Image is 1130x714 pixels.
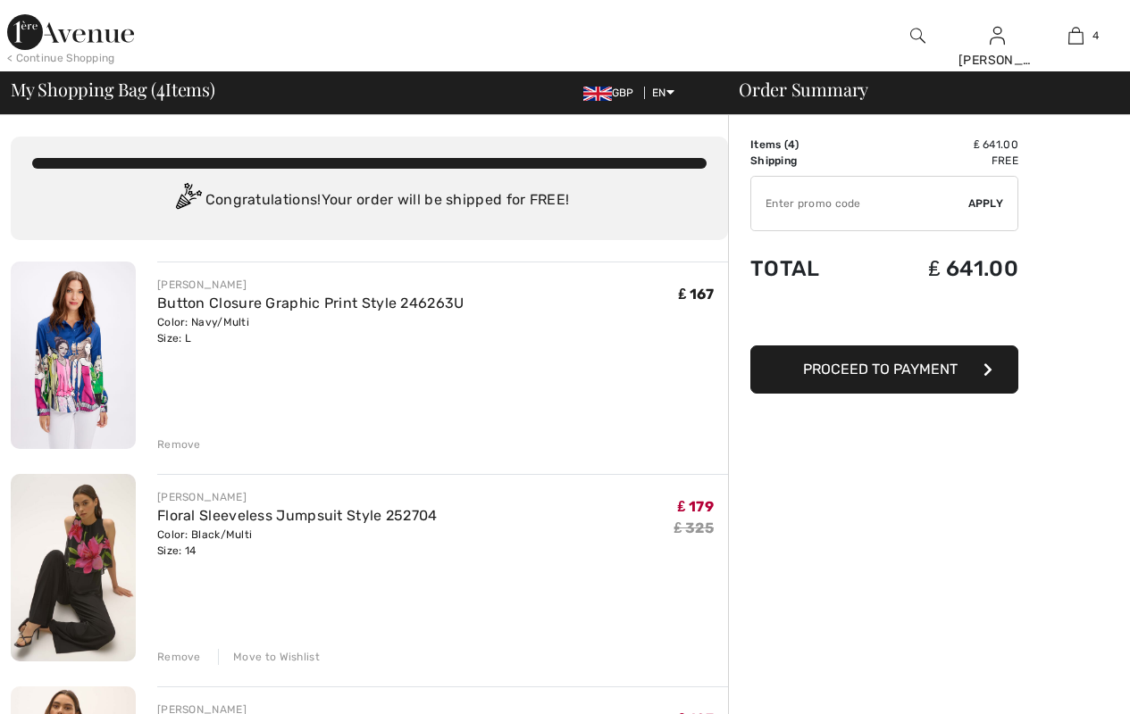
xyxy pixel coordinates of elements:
[218,649,320,665] div: Move to Wishlist
[910,25,925,46] img: search the website
[157,527,438,559] div: Color: Black/Multi Size: 14
[11,262,136,449] img: Button Closure Graphic Print Style 246263U
[156,76,165,99] span: 4
[157,489,438,505] div: [PERSON_NAME]
[788,138,795,151] span: 4
[7,50,115,66] div: < Continue Shopping
[157,649,201,665] div: Remove
[678,498,714,515] span: ₤ 179
[803,361,958,378] span: Proceed to Payment
[717,80,1119,98] div: Order Summary
[866,137,1018,153] td: ₤ 641.00
[157,314,465,346] div: Color: Navy/Multi Size: L
[652,87,674,99] span: EN
[674,519,714,536] s: ₤ 325
[7,14,134,50] img: 1ère Avenue
[157,507,438,524] a: Floral Sleeveless Jumpsuit Style 252704
[1092,28,1099,44] span: 4
[968,195,1004,212] span: Apply
[751,177,968,230] input: Promo code
[157,277,465,293] div: [PERSON_NAME]
[32,183,707,219] div: Congratulations! Your order will be shipped for FREE!
[750,153,866,169] td: Shipping
[750,345,1018,394] button: Proceed to Payment
[990,25,1005,46] img: My Info
[750,238,866,299] td: Total
[11,80,215,98] span: My Shopping Bag ( Items)
[750,299,1018,339] iframe: PayPal
[958,51,1036,70] div: [PERSON_NAME]
[990,27,1005,44] a: Sign In
[583,87,641,99] span: GBP
[1037,25,1115,46] a: 4
[583,87,612,101] img: UK Pound
[170,183,205,219] img: Congratulation2.svg
[157,436,201,452] div: Remove
[679,286,714,303] span: ₤ 167
[750,137,866,153] td: Items ( )
[157,295,465,311] a: Button Closure Graphic Print Style 246263U
[866,153,1018,169] td: Free
[11,474,136,661] img: Floral Sleeveless Jumpsuit Style 252704
[1068,25,1084,46] img: My Bag
[866,238,1018,299] td: ₤ 641.00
